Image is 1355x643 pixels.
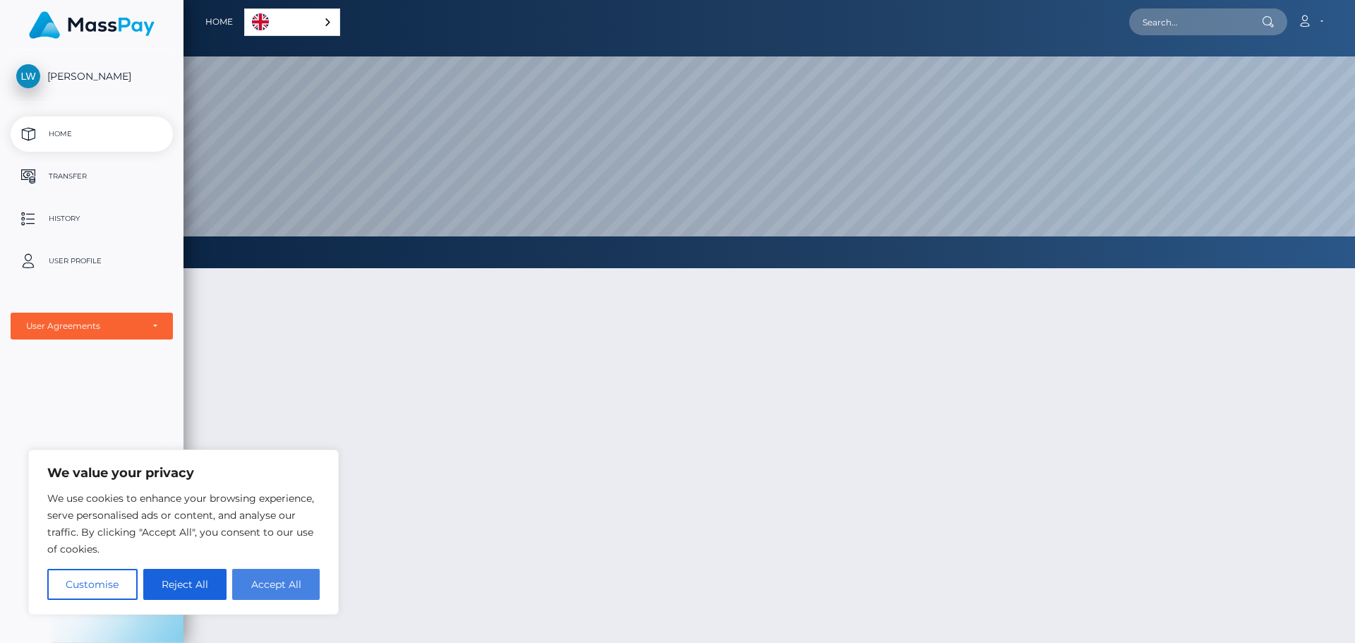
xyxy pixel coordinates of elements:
a: Home [11,116,173,152]
a: History [11,201,173,236]
button: Reject All [143,569,227,600]
span: [PERSON_NAME] [11,70,173,83]
p: User Profile [16,251,167,272]
a: Home [205,7,233,37]
p: Transfer [16,166,167,187]
button: Customise [47,569,138,600]
p: We use cookies to enhance your browsing experience, serve personalised ads or content, and analys... [47,490,320,558]
button: User Agreements [11,313,173,339]
img: MassPay [29,11,155,39]
p: Home [16,124,167,145]
a: User Profile [11,244,173,279]
div: Language [244,8,340,36]
a: Transfer [11,159,173,194]
aside: Language selected: English [244,8,340,36]
a: English [245,9,339,35]
div: We value your privacy [28,450,339,615]
input: Search... [1129,8,1262,35]
p: We value your privacy [47,464,320,481]
button: Accept All [232,569,320,600]
div: User Agreements [26,320,142,332]
p: History [16,208,167,229]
